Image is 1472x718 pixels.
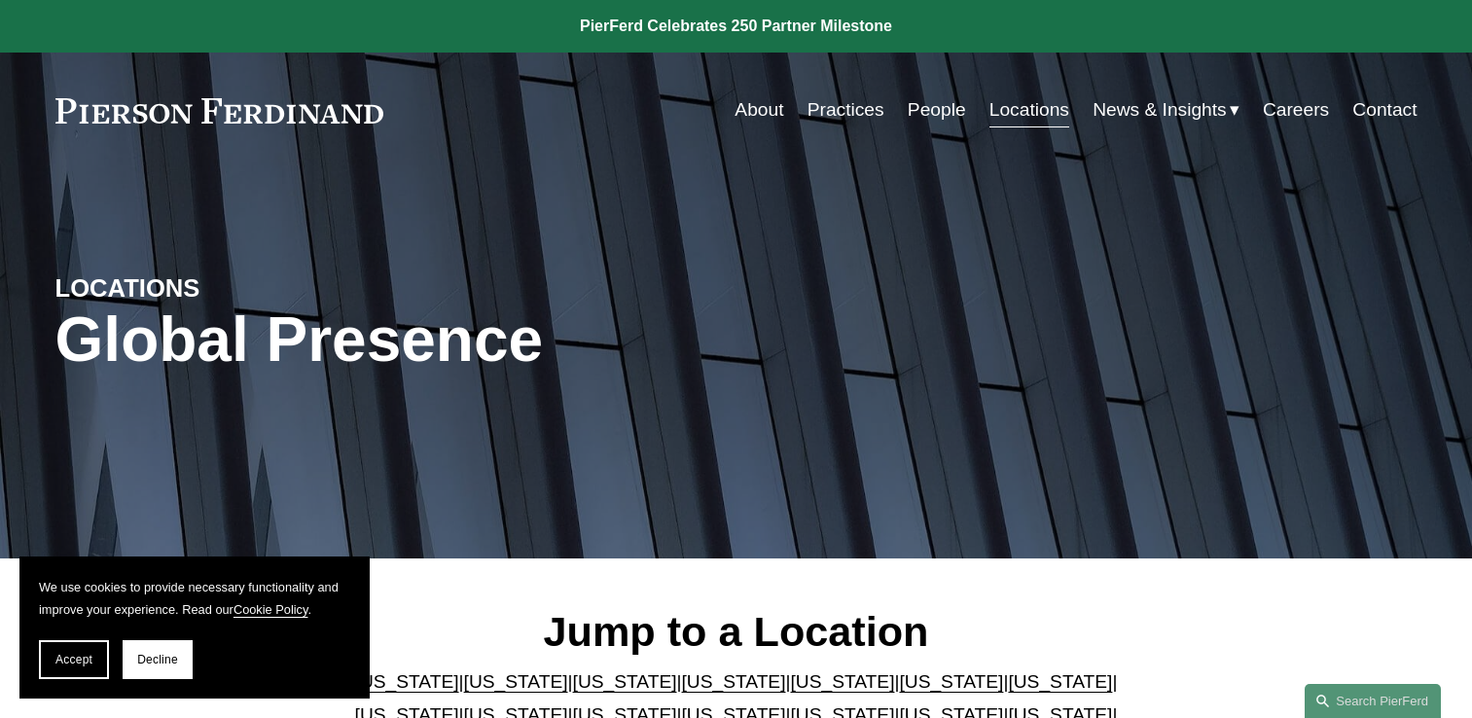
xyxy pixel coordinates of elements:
[735,91,783,128] a: About
[1093,91,1239,128] a: folder dropdown
[989,91,1069,128] a: Locations
[55,653,92,666] span: Accept
[19,556,370,699] section: Cookie banner
[1093,93,1227,127] span: News & Insights
[1263,91,1329,128] a: Careers
[55,272,396,304] h4: LOCATIONS
[808,91,884,128] a: Practices
[908,91,966,128] a: People
[573,671,677,692] a: [US_STATE]
[39,640,109,679] button: Accept
[137,653,178,666] span: Decline
[1352,91,1417,128] a: Contact
[899,671,1003,692] a: [US_STATE]
[682,671,786,692] a: [US_STATE]
[339,606,1133,657] h2: Jump to a Location
[123,640,193,679] button: Decline
[1305,684,1441,718] a: Search this site
[39,576,350,621] p: We use cookies to provide necessary functionality and improve your experience. Read our .
[464,671,568,692] a: [US_STATE]
[233,602,308,617] a: Cookie Policy
[355,671,459,692] a: [US_STATE]
[790,671,894,692] a: [US_STATE]
[55,305,963,376] h1: Global Presence
[1008,671,1112,692] a: [US_STATE]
